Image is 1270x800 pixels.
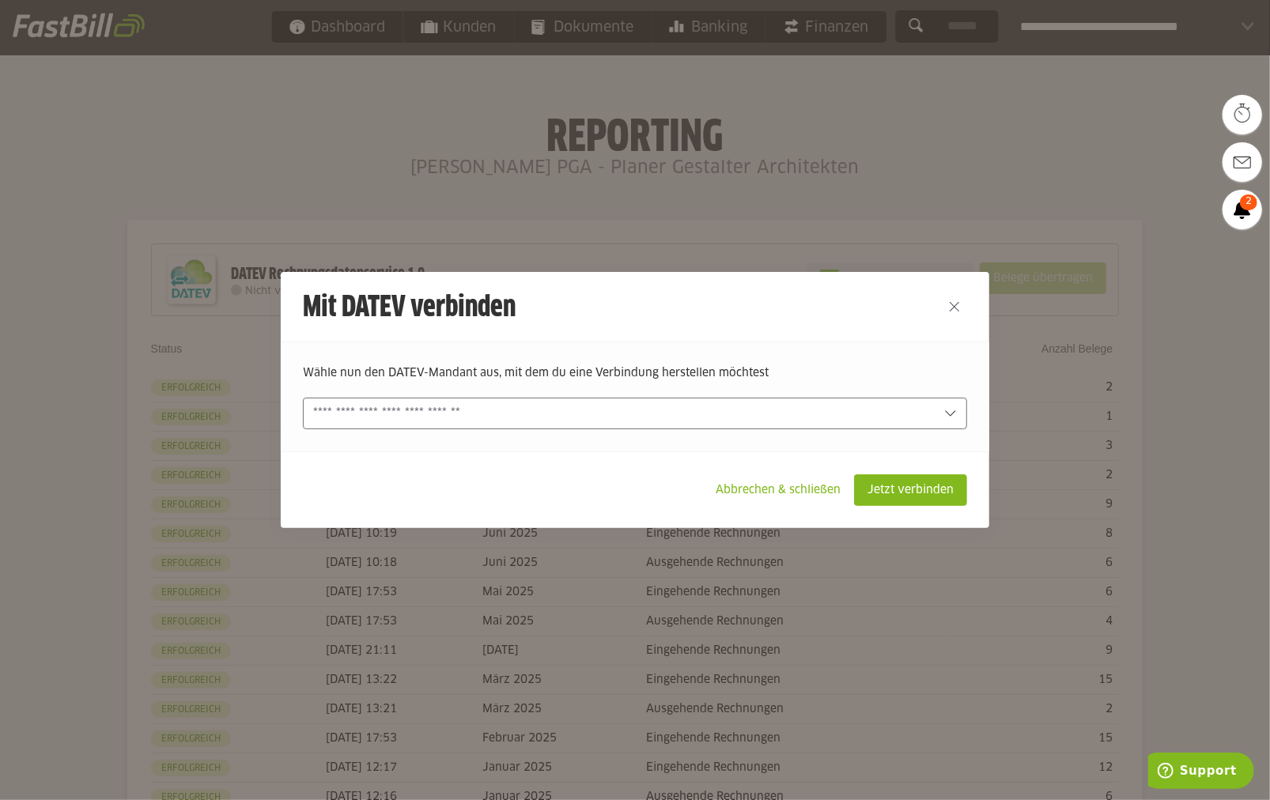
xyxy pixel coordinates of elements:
sl-button: Abbrechen & schließen [702,474,854,506]
a: 2 [1223,190,1262,229]
span: 2 [1240,194,1257,210]
sl-button: Jetzt verbinden [854,474,967,506]
p: Wähle nun den DATEV-Mandant aus, mit dem du eine Verbindung herstellen möchtest [303,364,967,382]
iframe: Öffnet ein Widget, in dem Sie weitere Informationen finden [1148,753,1254,792]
